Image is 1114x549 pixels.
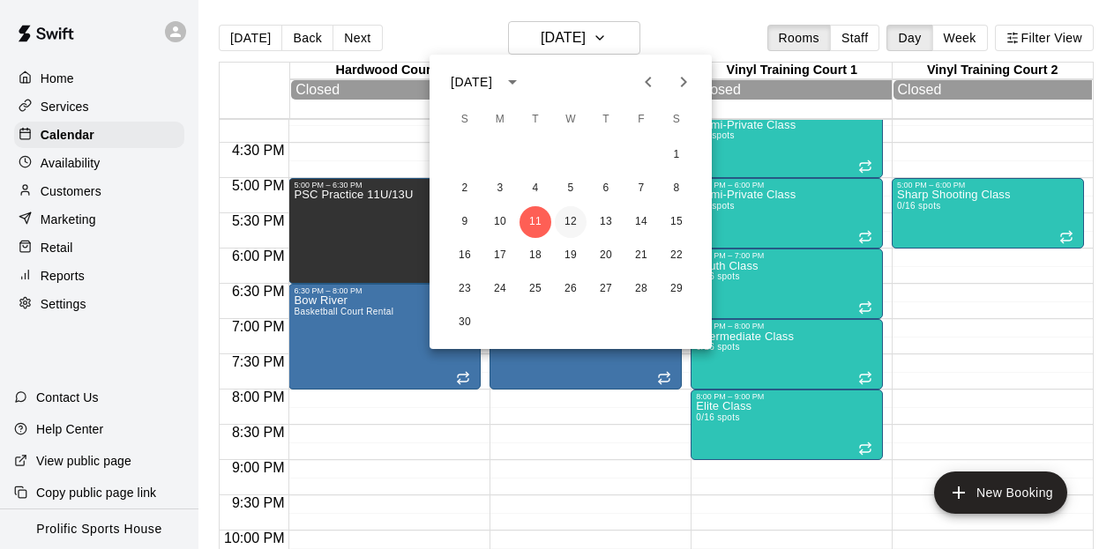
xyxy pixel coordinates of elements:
[625,240,657,271] button: 21
[590,206,622,238] button: 13
[590,240,622,271] button: 20
[661,273,692,305] button: 29
[449,173,481,204] button: 2
[449,102,481,137] span: Sunday
[661,139,692,171] button: 1
[661,102,692,137] span: Saturday
[449,240,481,271] button: 16
[449,206,481,238] button: 9
[520,102,551,137] span: Tuesday
[520,273,551,305] button: 25
[520,240,551,271] button: 18
[666,64,701,100] button: Next month
[661,173,692,204] button: 8
[497,67,527,97] button: calendar view is open, switch to year view
[449,273,481,305] button: 23
[590,173,622,204] button: 6
[661,206,692,238] button: 15
[449,307,481,338] button: 30
[484,173,516,204] button: 3
[555,273,587,305] button: 26
[484,240,516,271] button: 17
[484,273,516,305] button: 24
[625,206,657,238] button: 14
[625,102,657,137] span: Friday
[451,73,492,92] div: [DATE]
[631,64,666,100] button: Previous month
[625,173,657,204] button: 7
[484,206,516,238] button: 10
[661,240,692,271] button: 22
[555,173,587,204] button: 5
[590,102,622,137] span: Thursday
[555,240,587,271] button: 19
[625,273,657,305] button: 28
[520,173,551,204] button: 4
[520,206,551,238] button: 11
[590,273,622,305] button: 27
[555,206,587,238] button: 12
[555,102,587,137] span: Wednesday
[484,102,516,137] span: Monday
